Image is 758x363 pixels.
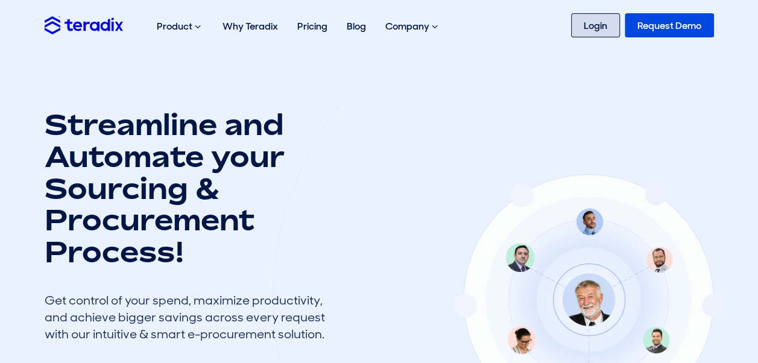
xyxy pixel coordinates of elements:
div: Product [147,7,213,46]
a: Why Teradix [213,7,288,45]
a: Blog [337,7,376,45]
a: Login [571,13,620,37]
h1: Streamline and Automate your Sourcing & Procurement Process! [45,109,334,268]
img: Teradix logo [45,16,123,34]
div: Company [376,7,450,46]
iframe: Chatbot [678,283,741,346]
a: Pricing [288,7,337,45]
a: Request Demo [625,13,714,37]
div: Get control of your spend, maximize productivity, and achieve bigger savings across every request... [45,292,334,342]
